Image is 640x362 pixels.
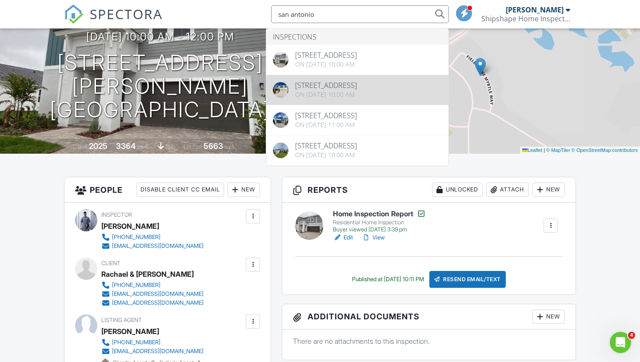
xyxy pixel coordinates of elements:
div: [EMAIL_ADDRESS][DOMAIN_NAME] [112,243,204,250]
span: slab [165,143,175,150]
h3: [DATE] 10:00 am - 12:00 pm [86,31,234,43]
input: Search everything... [271,5,449,23]
img: 3870fcd1ffb331364fdb925db6adc743.jpeg [273,52,288,68]
div: 5663 [204,141,223,151]
img: cover.jpg [273,143,288,158]
span: Listing Agent [101,317,142,323]
h6: Home Inspection Report [333,209,426,218]
div: On [DATE] 10:00 am [295,91,357,98]
div: New [532,310,565,324]
div: Shipshape Home Inspections llc [481,14,570,23]
div: Rachael & [PERSON_NAME] [101,267,194,281]
div: 3364 [116,141,136,151]
div: New [532,183,565,197]
a: SPECTORA [64,12,163,31]
img: The Best Home Inspection Software - Spectora [64,4,84,24]
div: [EMAIL_ADDRESS][DOMAIN_NAME] [112,348,204,355]
div: Attach [486,183,529,197]
span: Built [78,143,88,150]
div: Unlocked [432,183,483,197]
div: 2025 [89,141,108,151]
a: Home Inspection Report Residential Home Inspection Buyer viewed [DATE] 3:39 pm [333,209,426,233]
a: [EMAIL_ADDRESS][DOMAIN_NAME] [101,298,204,307]
div: Disable Client CC Email [136,183,224,197]
div: [EMAIL_ADDRESS][DOMAIN_NAME] [112,290,204,298]
div: [PHONE_NUMBER] [112,339,160,346]
div: Resend Email/Text [429,271,506,288]
div: [EMAIL_ADDRESS][DOMAIN_NAME] [112,299,204,306]
img: cover.jpg [273,82,288,98]
span: | [544,147,545,153]
span: sq.ft. [224,143,236,150]
a: [PHONE_NUMBER] [101,338,204,347]
a: [EMAIL_ADDRESS][DOMAIN_NAME] [101,242,204,251]
a: [PHONE_NUMBER] [101,281,204,290]
div: On [DATE] 11:00 am [295,121,357,128]
a: © MapTiler [546,147,570,153]
span: SPECTORA [90,4,163,23]
img: cover.jpg [273,112,288,128]
div: On [DATE] 10:00 am [295,61,357,68]
h3: Additional Documents [282,304,576,330]
a: [PHONE_NUMBER] [101,233,204,242]
span: Client [101,260,120,267]
h1: [STREET_ADDRESS][PERSON_NAME] [GEOGRAPHIC_DATA] [14,51,306,121]
div: Buyer viewed [DATE] 3:39 pm [333,226,426,233]
a: [EMAIL_ADDRESS][DOMAIN_NAME] [101,290,204,298]
li: Inspections [266,29,448,45]
div: [STREET_ADDRESS] [295,52,357,59]
span: 4 [628,332,635,339]
h3: Reports [282,177,576,203]
div: [STREET_ADDRESS] [295,112,357,119]
div: [STREET_ADDRESS] [295,82,357,89]
span: sq. ft. [137,143,149,150]
span: Lot Size [184,143,202,150]
a: [PERSON_NAME] [101,325,159,338]
div: Published at [DATE] 10:11 PM [352,276,424,283]
div: New [228,183,260,197]
img: Marker [475,58,486,76]
div: [PERSON_NAME] [101,219,159,233]
a: Leaflet [522,147,542,153]
a: View [362,233,385,242]
div: [PHONE_NUMBER] [112,282,160,289]
a: Edit [333,233,353,242]
div: [PERSON_NAME] [506,5,564,14]
div: [PHONE_NUMBER] [112,234,160,241]
div: Residential Home Inspection [333,219,426,226]
span: Inspector [101,211,132,218]
p: There are no attachments to this inspection. [293,336,565,346]
div: [STREET_ADDRESS] [295,142,357,149]
a: © OpenStreetMap contributors [572,147,638,153]
h3: People [64,177,271,203]
div: On [DATE] 10:00 am [295,151,357,159]
iframe: Intercom live chat [610,332,631,353]
a: [EMAIL_ADDRESS][DOMAIN_NAME] [101,347,204,356]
